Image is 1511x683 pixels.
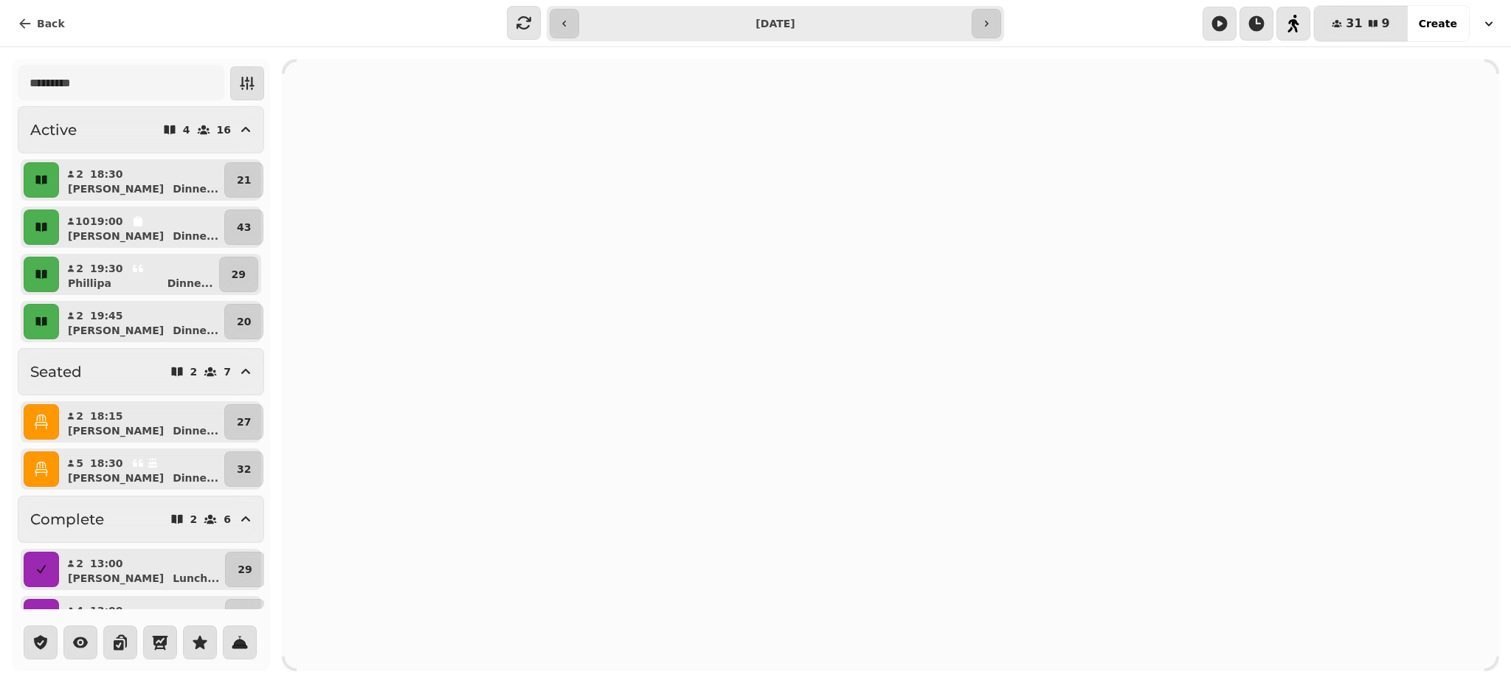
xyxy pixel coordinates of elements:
[224,209,263,245] button: 43
[90,214,123,229] p: 19:00
[238,562,252,577] p: 29
[237,173,251,187] p: 21
[1407,6,1469,41] button: Create
[90,167,123,181] p: 18:30
[68,323,164,338] p: [PERSON_NAME]
[18,496,264,543] button: Complete26
[1382,18,1390,30] span: 9
[30,119,77,140] h2: Active
[75,556,84,571] p: 2
[225,552,264,587] button: 29
[237,220,251,235] p: 43
[224,367,231,377] p: 7
[173,229,218,243] p: Dinne ...
[237,314,251,329] p: 20
[183,125,190,135] p: 4
[62,451,221,487] button: 518:30[PERSON_NAME]Dinne...
[90,409,123,423] p: 18:15
[224,404,263,440] button: 27
[62,599,222,634] button: 413:00
[62,257,216,292] button: 219:30PhillipaDinne...
[75,308,84,323] p: 2
[224,514,231,524] p: 6
[173,571,219,586] p: Lunch ...
[190,514,198,524] p: 2
[68,571,164,586] p: [PERSON_NAME]
[18,348,264,395] button: Seated27
[62,404,221,440] button: 218:15[PERSON_NAME]Dinne...
[75,261,84,276] p: 2
[68,181,164,196] p: [PERSON_NAME]
[75,456,84,471] p: 5
[190,367,198,377] p: 2
[224,304,263,339] button: 20
[18,106,264,153] button: Active416
[62,162,221,198] button: 218:30[PERSON_NAME]Dinne...
[167,276,213,291] p: Dinne ...
[225,599,264,634] button: 20
[90,603,123,618] p: 13:00
[90,556,123,571] p: 13:00
[75,167,84,181] p: 2
[1314,6,1407,41] button: 319
[37,18,65,29] span: Back
[173,181,218,196] p: Dinne ...
[237,415,251,429] p: 27
[90,308,123,323] p: 19:45
[75,603,84,618] p: 4
[30,361,82,382] h2: Seated
[224,451,263,487] button: 32
[90,261,123,276] p: 19:30
[62,304,221,339] button: 219:45[PERSON_NAME]Dinne...
[75,409,84,423] p: 2
[6,9,77,38] button: Back
[173,323,218,338] p: Dinne ...
[237,462,251,476] p: 32
[68,471,164,485] p: [PERSON_NAME]
[75,214,84,229] p: 10
[68,229,164,243] p: [PERSON_NAME]
[219,257,258,292] button: 29
[62,552,222,587] button: 213:00[PERSON_NAME]Lunch...
[217,125,231,135] p: 16
[90,456,123,471] p: 18:30
[68,423,164,438] p: [PERSON_NAME]
[62,209,221,245] button: 1019:00[PERSON_NAME]Dinne...
[232,267,246,282] p: 29
[1419,18,1457,29] span: Create
[30,509,104,530] h2: Complete
[68,276,111,291] p: Phillipa
[1346,18,1362,30] span: 31
[173,471,218,485] p: Dinne ...
[173,423,218,438] p: Dinne ...
[224,162,263,198] button: 21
